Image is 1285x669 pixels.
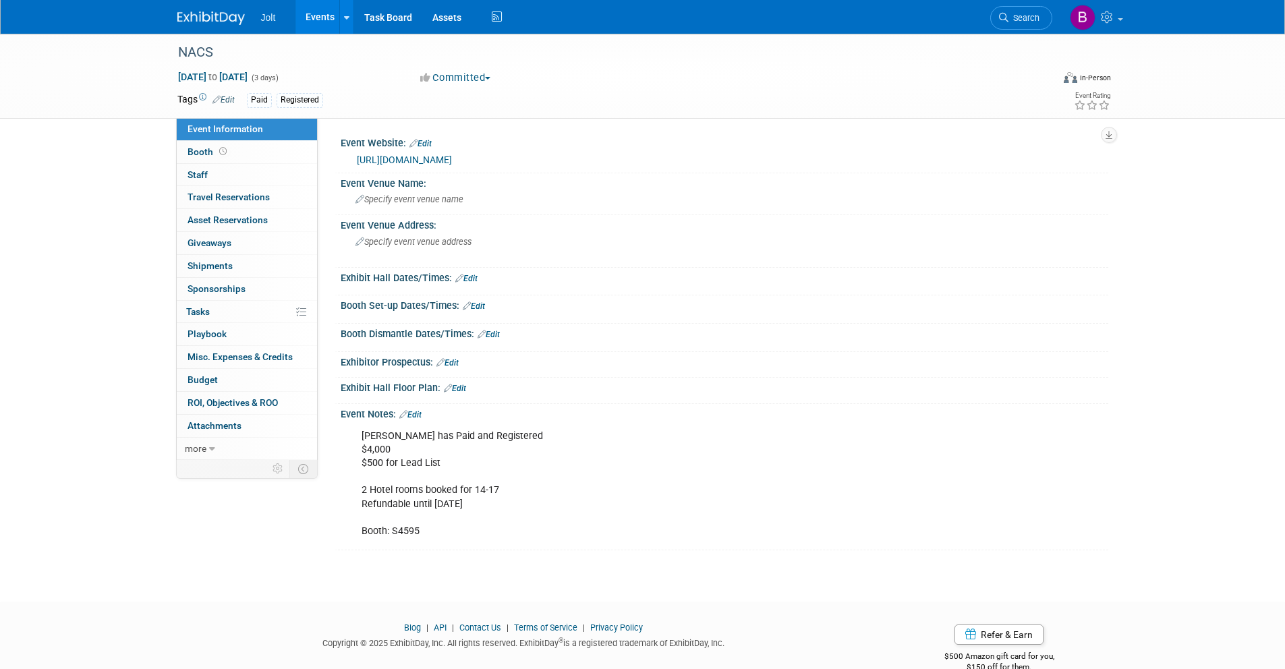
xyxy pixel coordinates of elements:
[503,622,512,633] span: |
[409,139,432,148] a: Edit
[250,74,279,82] span: (3 days)
[266,460,290,477] td: Personalize Event Tab Strip
[463,301,485,311] a: Edit
[185,443,206,454] span: more
[973,70,1112,90] div: Event Format
[188,328,227,339] span: Playbook
[423,622,432,633] span: |
[177,11,245,25] img: ExhibitDay
[177,323,317,345] a: Playbook
[177,118,317,140] a: Event Information
[261,12,276,23] span: Jolt
[217,146,229,156] span: Booth not reserved yet
[449,622,457,633] span: |
[341,378,1108,395] div: Exhibit Hall Floor Plan:
[579,622,588,633] span: |
[247,93,272,107] div: Paid
[341,173,1108,190] div: Event Venue Name:
[186,306,210,317] span: Tasks
[459,622,501,633] a: Contact Us
[188,192,270,202] span: Travel Reservations
[188,283,246,294] span: Sponsorships
[177,369,317,391] a: Budget
[341,215,1108,232] div: Event Venue Address:
[188,123,263,134] span: Event Information
[1008,13,1039,23] span: Search
[206,71,219,82] span: to
[188,169,208,180] span: Staff
[436,358,459,368] a: Edit
[177,186,317,208] a: Travel Reservations
[289,460,317,477] td: Toggle Event Tabs
[177,634,871,649] div: Copyright © 2025 ExhibitDay, Inc. All rights reserved. ExhibitDay is a registered trademark of Ex...
[173,40,1032,65] div: NACS
[188,260,233,271] span: Shipments
[177,392,317,414] a: ROI, Objectives & ROO
[177,415,317,437] a: Attachments
[188,351,293,362] span: Misc. Expenses & Credits
[177,255,317,277] a: Shipments
[177,232,317,254] a: Giveaways
[188,374,218,385] span: Budget
[352,423,960,545] div: [PERSON_NAME] has Paid and Registered $4,000 $500 for Lead List 2 Hotel rooms booked for 14-17 Re...
[188,420,241,431] span: Attachments
[177,301,317,323] a: Tasks
[990,6,1052,30] a: Search
[357,154,452,165] a: [URL][DOMAIN_NAME]
[355,194,463,204] span: Specify event venue name
[416,71,496,85] button: Committed
[434,622,447,633] a: API
[177,209,317,231] a: Asset Reservations
[177,346,317,368] a: Misc. Expenses & Credits
[341,133,1108,150] div: Event Website:
[954,624,1044,645] a: Refer & Earn
[404,622,421,633] a: Blog
[177,164,317,186] a: Staff
[341,352,1108,370] div: Exhibitor Prospectus:
[514,622,577,633] a: Terms of Service
[177,438,317,460] a: more
[341,404,1108,421] div: Event Notes:
[188,214,268,225] span: Asset Reservations
[188,397,278,408] span: ROI, Objectives & ROO
[355,237,472,247] span: Specify event venue address
[177,141,317,163] a: Booth
[212,95,235,105] a: Edit
[277,93,323,107] div: Registered
[590,622,643,633] a: Privacy Policy
[1064,72,1077,83] img: Format-Inperson.png
[341,324,1108,341] div: Booth Dismantle Dates/Times:
[478,330,500,339] a: Edit
[559,637,563,644] sup: ®
[1070,5,1095,30] img: Brooke Valderrama
[399,410,422,419] a: Edit
[177,71,248,83] span: [DATE] [DATE]
[177,92,235,108] td: Tags
[1074,92,1110,99] div: Event Rating
[455,274,478,283] a: Edit
[341,295,1108,313] div: Booth Set-up Dates/Times:
[444,384,466,393] a: Edit
[1079,73,1111,83] div: In-Person
[188,237,231,248] span: Giveaways
[188,146,229,157] span: Booth
[341,268,1108,285] div: Exhibit Hall Dates/Times:
[177,278,317,300] a: Sponsorships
